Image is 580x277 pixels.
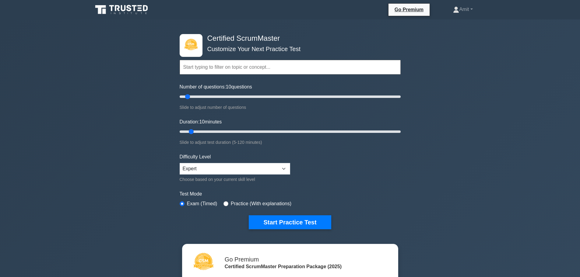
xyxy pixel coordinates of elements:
h4: Certified ScrumMaster [205,34,371,43]
div: Slide to adjust test duration (5-120 minutes) [180,139,401,146]
span: 10 [199,119,205,124]
button: Start Practice Test [249,215,331,229]
a: Go Premium [391,6,427,13]
label: Test Mode [180,190,401,198]
label: Duration: minutes [180,118,222,126]
input: Start typing to filter on topic or concept... [180,60,401,74]
label: Difficulty Level [180,153,211,161]
div: Slide to adjust number of questions [180,104,401,111]
label: Exam (Timed) [187,200,217,207]
label: Practice (With explanations) [231,200,291,207]
label: Number of questions: questions [180,83,252,91]
span: 10 [226,84,231,89]
div: Choose based on your current skill level [180,176,290,183]
a: Amit [438,3,487,16]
